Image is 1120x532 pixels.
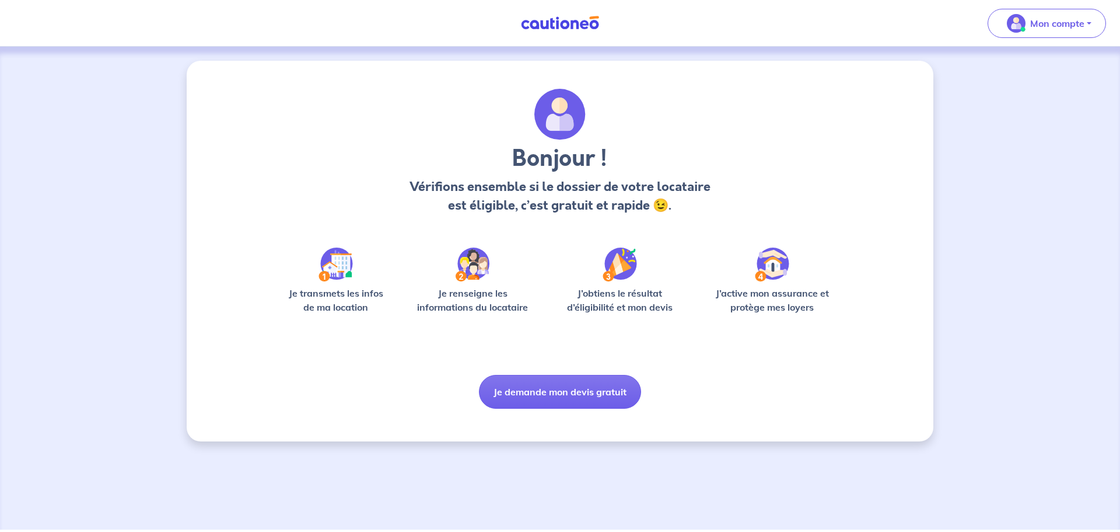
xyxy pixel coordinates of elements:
p: J’obtiens le résultat d’éligibilité et mon devis [554,286,686,314]
img: /static/c0a346edaed446bb123850d2d04ad552/Step-2.svg [456,248,489,281]
h3: Bonjour ! [406,145,713,173]
img: /static/f3e743aab9439237c3e2196e4328bba9/Step-3.svg [603,248,637,281]
img: /static/bfff1cf634d835d9112899e6a3df1a5d/Step-4.svg [755,248,789,281]
p: J’active mon assurance et protège mes loyers [704,286,840,314]
p: Je transmets les infos de ma location [280,286,391,314]
img: illu_account_valid_menu.svg [1007,14,1025,33]
p: Mon compte [1030,16,1084,30]
button: Je demande mon devis gratuit [479,375,641,409]
button: illu_account_valid_menu.svgMon compte [988,9,1106,38]
img: archivate [534,89,586,140]
p: Vérifions ensemble si le dossier de votre locataire est éligible, c’est gratuit et rapide 😉. [406,178,713,215]
p: Je renseigne les informations du locataire [410,286,535,314]
img: /static/90a569abe86eec82015bcaae536bd8e6/Step-1.svg [318,248,353,281]
img: Cautioneo [516,16,604,30]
